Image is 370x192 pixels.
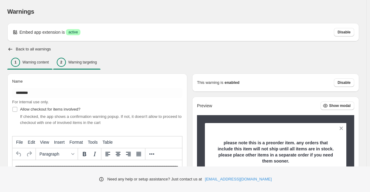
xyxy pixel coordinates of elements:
[338,80,351,85] span: Disable
[103,140,113,145] span: Table
[7,56,53,69] button: 1Warning content
[28,140,35,145] span: Edit
[37,149,76,159] button: Formats
[68,30,78,35] span: active
[19,29,65,35] p: Embed app extension is
[225,80,239,86] strong: enabled
[334,28,354,36] button: Disable
[16,47,51,52] h2: Back to all warnings
[39,152,69,156] span: Paragraph
[16,140,23,145] span: File
[147,149,157,159] button: More...
[22,60,49,65] p: Warning content
[205,176,272,182] a: [EMAIL_ADDRESS][DOMAIN_NAME]
[12,160,182,191] iframe: Rich Text Area
[20,114,182,125] span: If checked, the app shows a confirmation warning popup. If not, it doesn't allow to proceed to ch...
[12,100,49,104] span: For internal use only.
[14,149,24,159] button: Undo
[70,140,83,145] span: Format
[338,30,351,35] span: Disable
[12,79,23,84] span: Name
[7,8,34,15] span: Warnings
[68,60,97,65] p: Warning targeting
[134,149,144,159] button: Justify
[88,140,98,145] span: Tools
[218,140,334,163] strong: please note this is a preorder item. any orders that include this item will not ship until all it...
[53,56,100,69] button: 2Warning targeting
[24,149,34,159] button: Redo
[11,58,20,67] div: 1
[197,103,212,108] h2: Preview
[79,149,90,159] button: Bold
[329,103,351,108] span: Show modal
[197,80,223,86] p: This warning is
[123,149,134,159] button: Align right
[321,101,354,110] button: Show modal
[90,149,100,159] button: Italic
[40,140,49,145] span: View
[20,107,80,111] span: Allow checkout for items involved?
[334,78,354,87] button: Disable
[54,140,65,145] span: Insert
[113,149,123,159] button: Align center
[57,58,66,67] div: 2
[103,149,113,159] button: Align left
